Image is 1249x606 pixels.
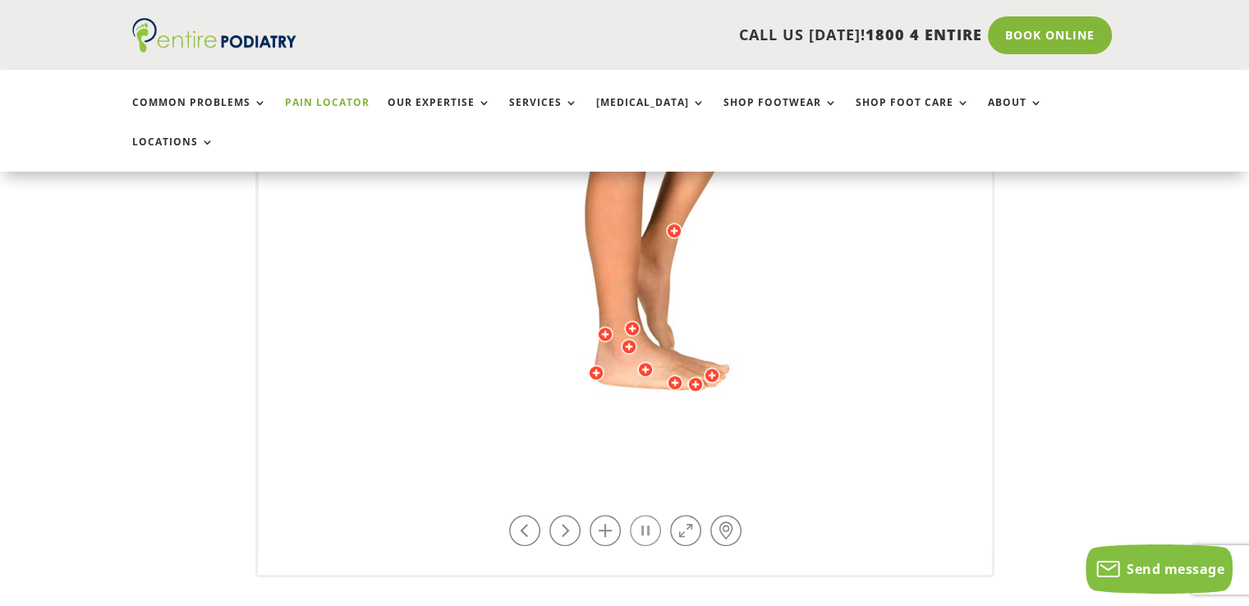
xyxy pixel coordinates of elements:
span: Send message [1127,560,1224,578]
span: 1800 4 ENTIRE [866,25,982,44]
a: Pain Locator [285,97,370,132]
a: Play / Stop [630,515,661,546]
a: Full Screen on / off [670,515,701,546]
a: Shop Foot Care [856,97,970,132]
img: logo (1) [132,18,296,53]
a: About [988,97,1043,132]
a: Locations [132,136,214,172]
a: Zoom in / out [590,515,621,546]
button: Send message [1086,544,1233,594]
a: Our Expertise [388,97,491,132]
p: CALL US [DATE]! [360,25,982,46]
a: Book Online [988,16,1112,54]
a: [MEDICAL_DATA] [596,97,705,132]
a: Rotate left [509,515,540,546]
a: Common Problems [132,97,267,132]
a: Shop Footwear [723,97,838,132]
a: Services [509,97,578,132]
a: Entire Podiatry [132,39,296,56]
a: Rotate right [549,515,581,546]
a: Hot-spots on / off [710,515,742,546]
